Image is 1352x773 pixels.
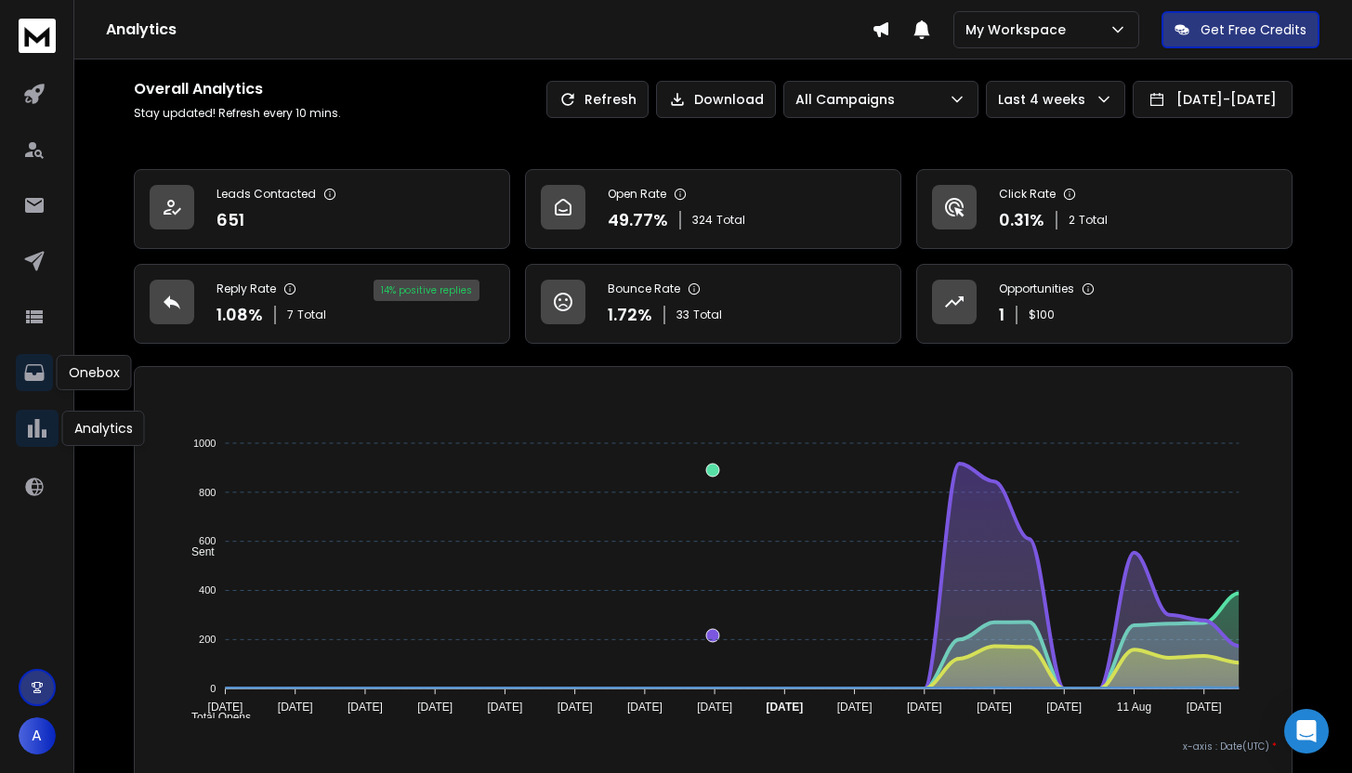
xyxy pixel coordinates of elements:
a: Bounce Rate1.72%33Total [525,264,901,344]
span: Total [1079,213,1108,228]
a: Reply Rate1.08%7Total14% positive replies [134,264,510,344]
tspan: [DATE] [418,701,453,714]
p: 49.77 % [608,207,668,233]
button: Download [656,81,776,118]
tspan: [DATE] [278,701,313,714]
span: Total [297,308,326,322]
tspan: 400 [199,584,216,596]
tspan: [DATE] [558,701,593,714]
p: Leads Contacted [217,187,316,202]
div: Onebox [57,355,132,390]
button: A [19,717,56,754]
tspan: [DATE] [767,701,804,714]
span: 2 [1069,213,1075,228]
tspan: [DATE] [208,701,243,714]
p: Download [694,90,764,109]
p: Opportunities [999,282,1074,296]
p: 651 [217,207,244,233]
a: Leads Contacted651 [134,169,510,249]
button: [DATE]-[DATE] [1133,81,1293,118]
tspan: [DATE] [977,701,1012,714]
p: Stay updated! Refresh every 10 mins. [134,106,341,121]
p: 1 [999,302,1004,328]
span: 324 [692,213,713,228]
div: 14 % positive replies [374,280,479,301]
tspan: [DATE] [627,701,663,714]
tspan: [DATE] [348,701,383,714]
tspan: [DATE] [837,701,873,714]
tspan: [DATE] [488,701,523,714]
div: Analytics [62,411,145,446]
img: logo [19,19,56,53]
span: 7 [287,308,294,322]
tspan: [DATE] [698,701,733,714]
p: 0.31 % [999,207,1044,233]
div: Open Intercom Messenger [1284,709,1329,753]
h1: Overall Analytics [134,78,341,100]
p: All Campaigns [795,90,902,109]
span: Total Opens [177,711,251,724]
p: 1.08 % [217,302,263,328]
tspan: 600 [199,535,216,546]
p: Refresh [584,90,637,109]
tspan: 800 [199,487,216,498]
tspan: 1000 [193,438,216,449]
tspan: [DATE] [907,701,942,714]
p: $ 100 [1029,308,1055,322]
tspan: 0 [211,683,217,694]
p: My Workspace [965,20,1073,39]
p: Last 4 weeks [998,90,1093,109]
h1: Analytics [106,19,872,41]
p: Bounce Rate [608,282,680,296]
span: Sent [177,545,215,558]
tspan: [DATE] [1187,701,1222,714]
span: 33 [676,308,689,322]
a: Open Rate49.77%324Total [525,169,901,249]
p: Get Free Credits [1201,20,1306,39]
button: Refresh [546,81,649,118]
p: 1.72 % [608,302,652,328]
span: Total [716,213,745,228]
p: Reply Rate [217,282,276,296]
a: Click Rate0.31%2Total [916,169,1293,249]
button: Get Free Credits [1162,11,1319,48]
tspan: 11 Aug [1117,701,1151,714]
p: x-axis : Date(UTC) [150,740,1277,753]
a: Opportunities1$100 [916,264,1293,344]
span: Total [693,308,722,322]
tspan: 200 [199,634,216,645]
p: Click Rate [999,187,1056,202]
tspan: [DATE] [1047,701,1083,714]
p: Open Rate [608,187,666,202]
